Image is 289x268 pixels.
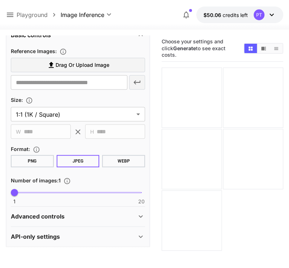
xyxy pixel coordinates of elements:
label: Drag or upload image [11,58,145,73]
span: 1 [13,198,16,205]
div: PT [254,9,264,20]
div: $50.05601 [203,11,248,19]
a: Playground [17,10,48,19]
span: Drag or upload image [56,61,109,70]
span: credits left [223,12,248,18]
button: $50.05601PT [196,7,283,23]
span: Choose your settings and click to see exact costs. [162,38,225,58]
div: Basic controls [11,26,145,44]
nav: breadcrumb [17,10,61,19]
span: Image Inference [61,10,104,19]
span: W [16,127,21,136]
button: Adjust the dimensions of the generated image by specifying its width and height in pixels, or sel... [23,97,36,104]
p: Advanced controls [11,212,65,221]
span: Reference Images : [11,48,57,54]
button: Choose the file format for the output image. [30,146,43,153]
button: Upload a reference image to guide the result. This is needed for Image-to-Image or Inpainting. Su... [57,48,70,55]
span: 20 [138,198,145,205]
div: Show media in grid viewShow media in video viewShow media in list view [244,43,283,54]
span: H [90,127,94,136]
span: Number of images : 1 [11,177,61,183]
button: PNG [11,155,54,167]
span: Format : [11,146,30,152]
p: API-only settings [11,232,60,241]
button: WEBP [102,155,145,167]
span: 1:1 (1K / Square) [16,110,133,119]
button: Show media in grid view [244,44,257,53]
span: $50.06 [203,12,223,18]
button: Specify how many images to generate in a single request. Each image generation will be charged se... [61,177,74,185]
span: Size : [11,97,23,103]
button: Show media in video view [257,44,270,53]
button: JPEG [57,155,100,167]
div: API-only settings [11,228,145,245]
button: Show media in list view [270,44,283,53]
div: Advanced controls [11,208,145,225]
b: Generate [173,45,196,51]
p: Basic controls [11,31,51,39]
